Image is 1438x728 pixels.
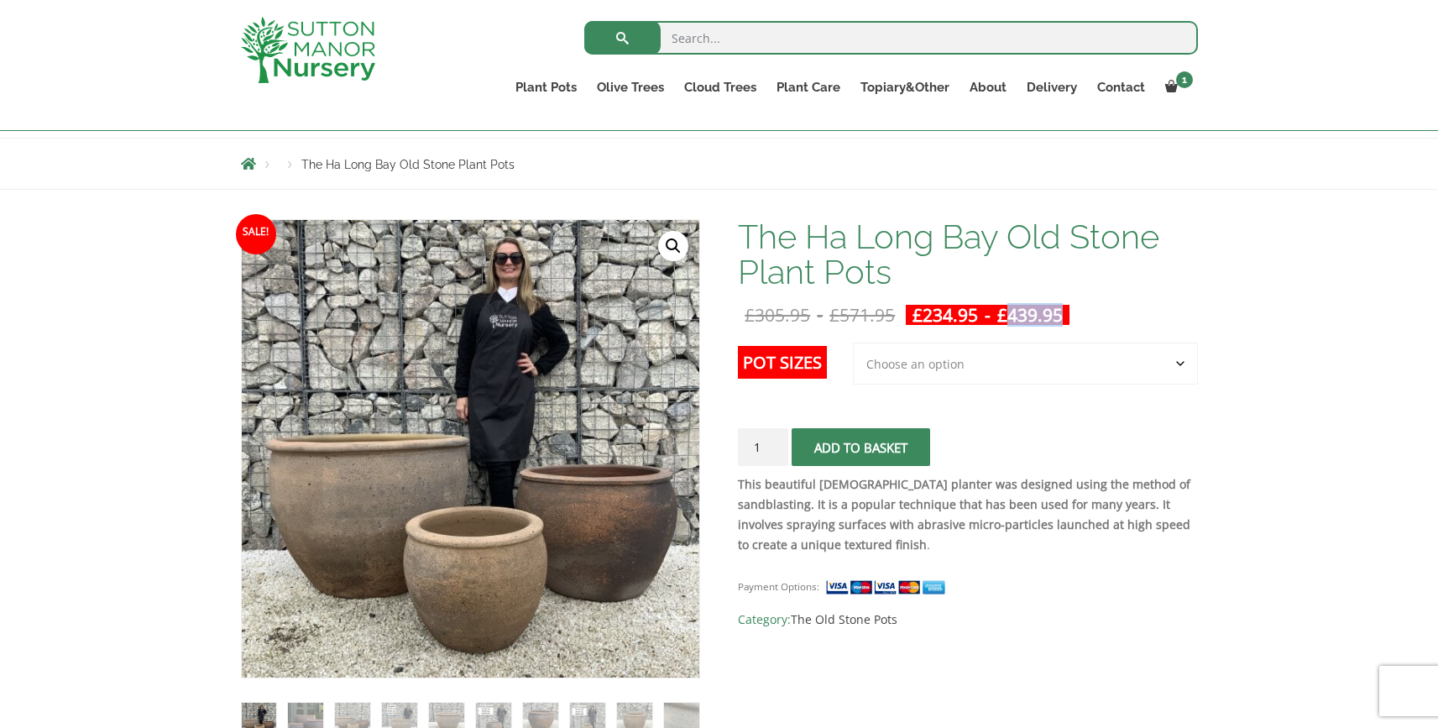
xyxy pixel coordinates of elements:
label: Pot Sizes [738,346,827,379]
button: Add to basket [792,428,930,466]
a: 1 [1155,76,1198,99]
input: Search... [584,21,1198,55]
span: 1 [1176,71,1193,88]
span: £ [745,303,755,327]
a: Delivery [1017,76,1087,99]
img: logo [241,17,375,83]
a: About [960,76,1017,99]
strong: This beautiful [DEMOGRAPHIC_DATA] planter was designed using the method of sandblasting. It is a ... [738,476,1190,553]
ins: - [906,305,1069,325]
a: Cloud Trees [674,76,766,99]
h1: The Ha Long Bay Old Stone Plant Pots [738,219,1197,290]
p: . [738,474,1197,555]
del: - [738,305,902,325]
input: Product quantity [738,428,788,466]
span: £ [829,303,839,327]
a: Olive Trees [587,76,674,99]
a: Plant Care [766,76,850,99]
a: View full-screen image gallery [658,231,688,261]
span: £ [912,303,923,327]
img: payment supported [825,579,951,596]
small: Payment Options: [738,580,819,593]
a: The Old Stone Pots [791,611,897,627]
nav: Breadcrumbs [241,157,1198,170]
bdi: 571.95 [829,303,895,327]
a: Plant Pots [505,76,587,99]
span: £ [997,303,1007,327]
a: Contact [1087,76,1155,99]
bdi: 439.95 [997,303,1063,327]
a: Topiary&Other [850,76,960,99]
bdi: 234.95 [912,303,978,327]
span: The Ha Long Bay Old Stone Plant Pots [301,158,515,171]
span: Sale! [236,214,276,254]
span: Category: [738,610,1197,630]
bdi: 305.95 [745,303,810,327]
